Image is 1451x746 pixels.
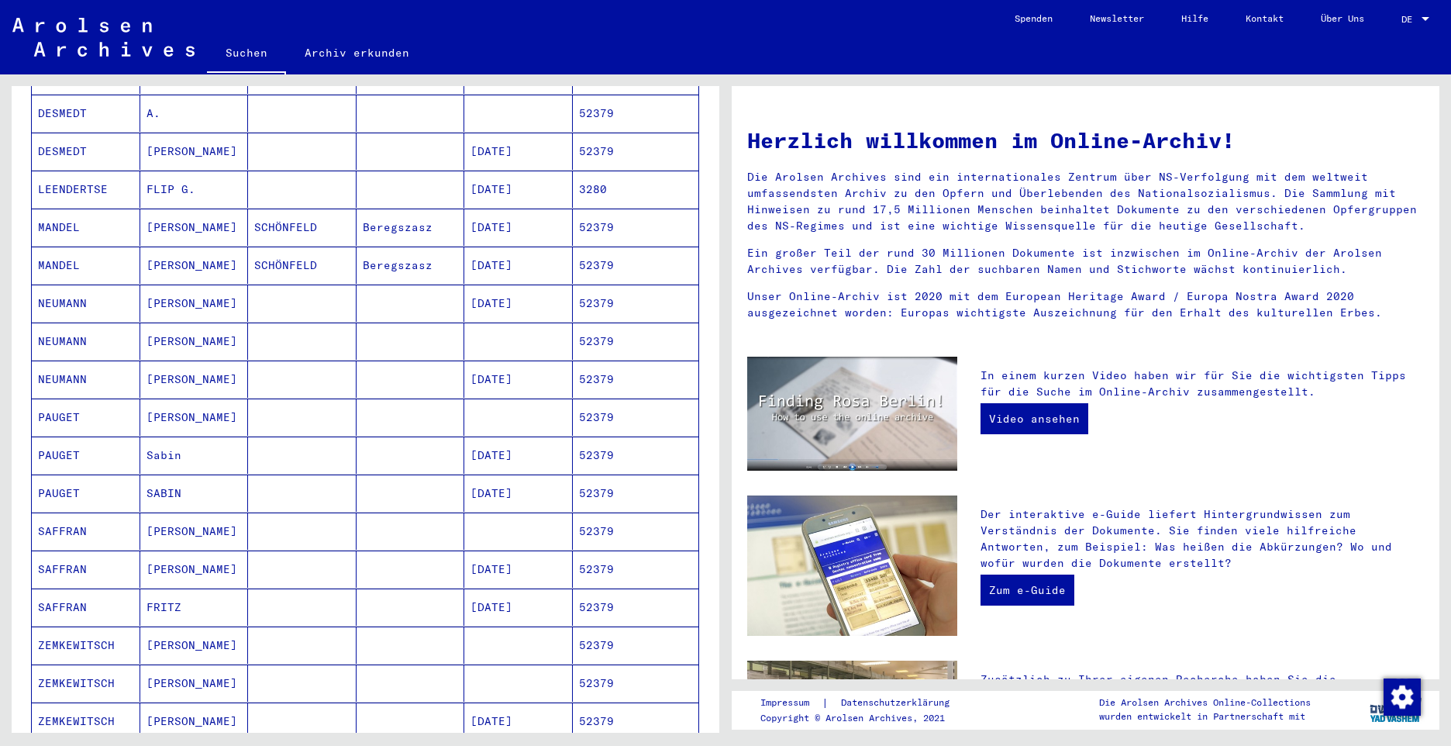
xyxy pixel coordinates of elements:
div: | [760,695,968,711]
mat-cell: [PERSON_NAME] [140,665,249,702]
mat-cell: 52379 [573,627,699,664]
mat-cell: [DATE] [464,589,573,626]
mat-cell: PAUGET [32,475,140,512]
mat-cell: 52379 [573,247,699,284]
mat-cell: ZEMKEWITSCH [32,703,140,740]
img: yv_logo.png [1367,690,1425,729]
mat-cell: 52379 [573,95,699,132]
mat-cell: [PERSON_NAME] [140,285,249,322]
a: Datenschutzerklärung [829,695,968,711]
mat-cell: 52379 [573,475,699,512]
p: In einem kurzen Video haben wir für Sie die wichtigsten Tipps für die Suche im Online-Archiv zusa... [981,368,1424,400]
mat-cell: 52379 [573,399,699,436]
mat-cell: 52379 [573,323,699,360]
mat-cell: FLIP G. [140,171,249,208]
mat-cell: MANDEL [32,247,140,284]
mat-cell: SABIN [140,475,249,512]
mat-cell: 52379 [573,589,699,626]
mat-cell: Beregszasz [357,247,465,284]
p: Die Arolsen Archives sind ein internationales Zentrum über NS-Verfolgung mit dem weltweit umfasse... [747,169,1424,234]
a: Impressum [760,695,822,711]
mat-cell: NEUMANN [32,285,140,322]
mat-cell: [DATE] [464,475,573,512]
mat-cell: SAFFRAN [32,589,140,626]
mat-cell: DESMEDT [32,95,140,132]
a: Zum e-Guide [981,575,1074,606]
mat-cell: 52379 [573,285,699,322]
mat-cell: 52379 [573,209,699,246]
mat-cell: PAUGET [32,399,140,436]
mat-cell: SCHÖNFELD [248,209,357,246]
mat-cell: [DATE] [464,703,573,740]
mat-cell: MANDEL [32,209,140,246]
p: Unser Online-Archiv ist 2020 mit dem European Heritage Award / Europa Nostra Award 2020 ausgezeic... [747,288,1424,321]
mat-cell: NEUMANN [32,361,140,398]
mat-cell: [PERSON_NAME] [140,361,249,398]
mat-cell: PAUGET [32,437,140,474]
mat-cell: Sabin [140,437,249,474]
mat-cell: [DATE] [464,361,573,398]
a: Suchen [207,34,286,74]
mat-cell: SAFFRAN [32,551,140,588]
div: Zustimmung ändern [1383,678,1420,715]
mat-cell: [DATE] [464,285,573,322]
mat-cell: [PERSON_NAME] [140,627,249,664]
mat-cell: [PERSON_NAME] [140,323,249,360]
span: DE [1401,14,1418,25]
p: Copyright © Arolsen Archives, 2021 [760,711,968,725]
p: wurden entwickelt in Partnerschaft mit [1099,710,1311,724]
mat-cell: NEUMANN [32,323,140,360]
mat-cell: DESMEDT [32,133,140,170]
mat-cell: [DATE] [464,247,573,284]
a: Video ansehen [981,403,1088,434]
mat-cell: [DATE] [464,209,573,246]
mat-cell: SCHÖNFELD [248,247,357,284]
mat-cell: LEENDERTSE [32,171,140,208]
mat-cell: 52379 [573,133,699,170]
mat-cell: SAFFRAN [32,513,140,550]
mat-cell: A. [140,95,249,132]
mat-cell: [PERSON_NAME] [140,513,249,550]
mat-cell: 52379 [573,703,699,740]
mat-cell: 52379 [573,437,699,474]
mat-cell: 52379 [573,361,699,398]
img: Arolsen_neg.svg [12,18,195,57]
mat-cell: 3280 [573,171,699,208]
mat-cell: [PERSON_NAME] [140,133,249,170]
mat-cell: [DATE] [464,171,573,208]
img: video.jpg [747,357,957,471]
img: Zustimmung ändern [1384,679,1421,716]
mat-cell: ZEMKEWITSCH [32,665,140,702]
mat-cell: [PERSON_NAME] [140,209,249,246]
mat-cell: 52379 [573,665,699,702]
mat-cell: [PERSON_NAME] [140,551,249,588]
p: Die Arolsen Archives Online-Collections [1099,696,1311,710]
mat-cell: [DATE] [464,437,573,474]
p: Der interaktive e-Guide liefert Hintergrundwissen zum Verständnis der Dokumente. Sie finden viele... [981,506,1424,572]
mat-cell: ZEMKEWITSCH [32,627,140,664]
p: Ein großer Teil der rund 30 Millionen Dokumente ist inzwischen im Online-Archiv der Arolsen Archi... [747,245,1424,278]
mat-cell: [DATE] [464,133,573,170]
mat-cell: Beregszasz [357,209,465,246]
img: eguide.jpg [747,496,957,636]
mat-cell: FRITZ [140,589,249,626]
mat-cell: [DATE] [464,551,573,588]
mat-cell: 52379 [573,513,699,550]
p: Zusätzlich zu Ihrer eigenen Recherche haben Sie die Möglichkeit, eine Anfrage an die Arolsen Arch... [981,672,1424,737]
a: Archiv erkunden [286,34,428,71]
h1: Herzlich willkommen im Online-Archiv! [747,124,1424,157]
mat-cell: [PERSON_NAME] [140,703,249,740]
mat-cell: [PERSON_NAME] [140,399,249,436]
mat-cell: [PERSON_NAME] [140,247,249,284]
mat-cell: 52379 [573,551,699,588]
